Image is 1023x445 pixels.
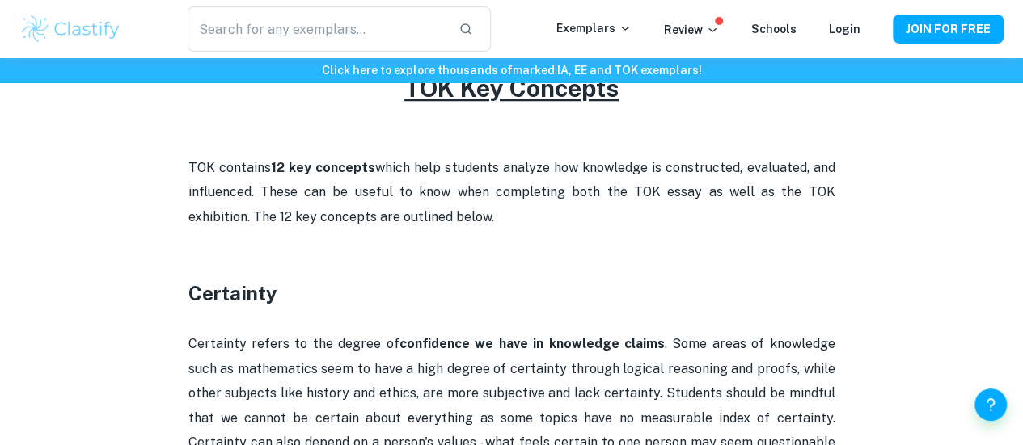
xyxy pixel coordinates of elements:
img: Clastify logo [19,13,122,45]
strong: confidence we have in knowledge claims [399,336,665,351]
a: Schools [751,23,797,36]
button: JOIN FOR FREE [893,15,1004,44]
h3: Certainty [188,279,835,308]
strong: 12 key concepts [271,160,375,175]
h6: Click here to explore thousands of marked IA, EE and TOK exemplars ! [3,61,1020,79]
p: TOK contains which help students analyze how knowledge is constructed, evaluated, and influenced.... [188,156,835,229]
button: Help and Feedback [974,388,1007,421]
input: Search for any exemplars... [188,6,446,52]
p: Review [664,21,719,39]
p: Exemplars [556,19,632,37]
a: Login [829,23,860,36]
u: TOK Key Concepts [404,73,619,103]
